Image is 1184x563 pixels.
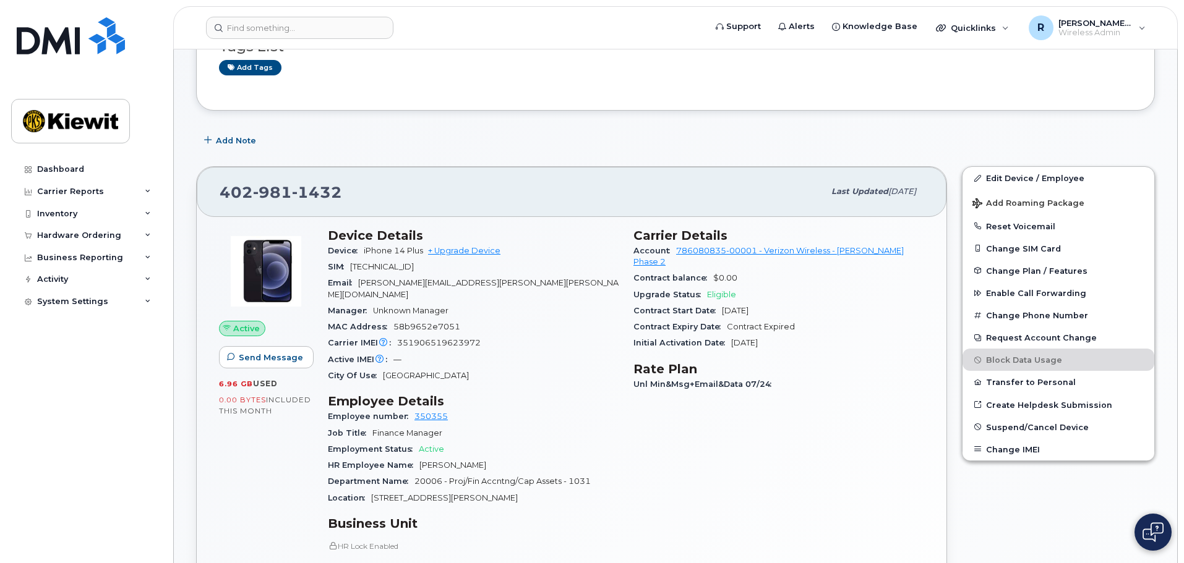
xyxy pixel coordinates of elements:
[328,278,358,287] span: Email
[731,338,758,347] span: [DATE]
[986,266,1087,275] span: Change Plan / Features
[963,215,1154,237] button: Reset Voicemail
[253,379,278,388] span: used
[633,246,904,266] a: 786080835-00001 - Verizon Wireless - [PERSON_NAME] Phase 2
[239,352,303,363] span: Send Message
[986,422,1089,431] span: Suspend/Cancel Device
[888,187,916,196] span: [DATE]
[831,187,888,196] span: Last updated
[726,20,761,33] span: Support
[328,338,397,347] span: Carrier IMEI
[963,167,1154,189] a: Edit Device / Employee
[220,183,342,201] span: 402
[963,349,1154,371] button: Block Data Usage
[219,39,1132,54] h3: Tags List
[219,346,314,368] button: Send Message
[328,278,619,298] span: [PERSON_NAME][EMAIL_ADDRESS][PERSON_NAME][PERSON_NAME][DOMAIN_NAME]
[328,541,619,551] p: HR Lock Enabled
[373,306,448,315] span: Unknown Manager
[219,395,311,415] span: included this month
[372,428,442,438] span: Finance Manager
[633,228,924,243] h3: Carrier Details
[393,322,460,331] span: 58b9652e7051
[328,322,393,331] span: MAC Address
[397,338,481,347] span: 351906519623972
[328,428,372,438] span: Job Title
[328,228,619,243] h3: Device Details
[963,260,1154,282] button: Change Plan / Features
[1020,15,1154,40] div: Rachel.Vanfleet
[633,306,722,315] span: Contract Start Date
[963,190,1154,215] button: Add Roaming Package
[393,355,401,364] span: —
[963,416,1154,438] button: Suspend/Cancel Device
[963,304,1154,326] button: Change Phone Number
[1058,18,1133,28] span: [PERSON_NAME].[PERSON_NAME]
[633,322,727,331] span: Contract Expiry Date
[927,15,1018,40] div: Quicklinks
[196,129,267,151] button: Add Note
[216,135,256,146] span: Add Note
[722,306,749,315] span: [DATE]
[963,371,1154,393] button: Transfer to Personal
[328,262,350,271] span: SIM
[229,234,303,308] img: image20231002-3703462-trllhy.jpeg
[1058,28,1133,38] span: Wireless Admin
[789,20,815,33] span: Alerts
[823,14,926,39] a: Knowledge Base
[986,289,1086,298] span: Enable Call Forwarding
[1143,522,1164,542] img: Open chat
[963,326,1154,349] button: Request Account Change
[963,237,1154,260] button: Change SIM Card
[1037,20,1044,35] span: R
[633,246,676,255] span: Account
[419,444,444,454] span: Active
[328,371,383,380] span: City Of Use
[219,396,266,404] span: 0.00 Bytes
[843,20,917,33] span: Knowledge Base
[419,460,486,470] span: [PERSON_NAME]
[707,14,770,39] a: Support
[328,444,419,454] span: Employment Status
[328,516,619,531] h3: Business Unit
[328,460,419,470] span: HR Employee Name
[428,246,500,255] a: + Upgrade Device
[963,282,1154,304] button: Enable Call Forwarding
[972,198,1084,210] span: Add Roaming Package
[233,323,260,334] span: Active
[951,23,996,33] span: Quicklinks
[383,371,469,380] span: [GEOGRAPHIC_DATA]
[633,290,707,299] span: Upgrade Status
[328,476,414,486] span: Department Name
[707,290,736,299] span: Eligible
[219,379,253,388] span: 6.96 GB
[633,362,924,376] h3: Rate Plan
[963,438,1154,460] button: Change IMEI
[414,412,448,421] a: 350355
[350,262,414,271] span: [TECHNICAL_ID]
[770,14,823,39] a: Alerts
[371,493,518,502] span: [STREET_ADDRESS][PERSON_NAME]
[633,273,713,282] span: Contract balance
[328,306,373,315] span: Manager
[364,246,423,255] span: iPhone 14 Plus
[414,476,591,486] span: 20006 - Proj/Fin Accntng/Cap Assets - 1031
[727,322,795,331] span: Contract Expired
[328,246,364,255] span: Device
[292,183,342,201] span: 1432
[633,338,731,347] span: Initial Activation Date
[219,60,281,75] a: Add tags
[206,17,393,39] input: Find something...
[633,379,778,389] span: Unl Min&Msg+Email&Data 07/24
[328,493,371,502] span: Location
[328,394,619,408] h3: Employee Details
[963,394,1154,416] a: Create Helpdesk Submission
[253,183,292,201] span: 981
[328,355,393,364] span: Active IMEI
[328,412,414,421] span: Employee number
[713,273,737,282] span: $0.00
